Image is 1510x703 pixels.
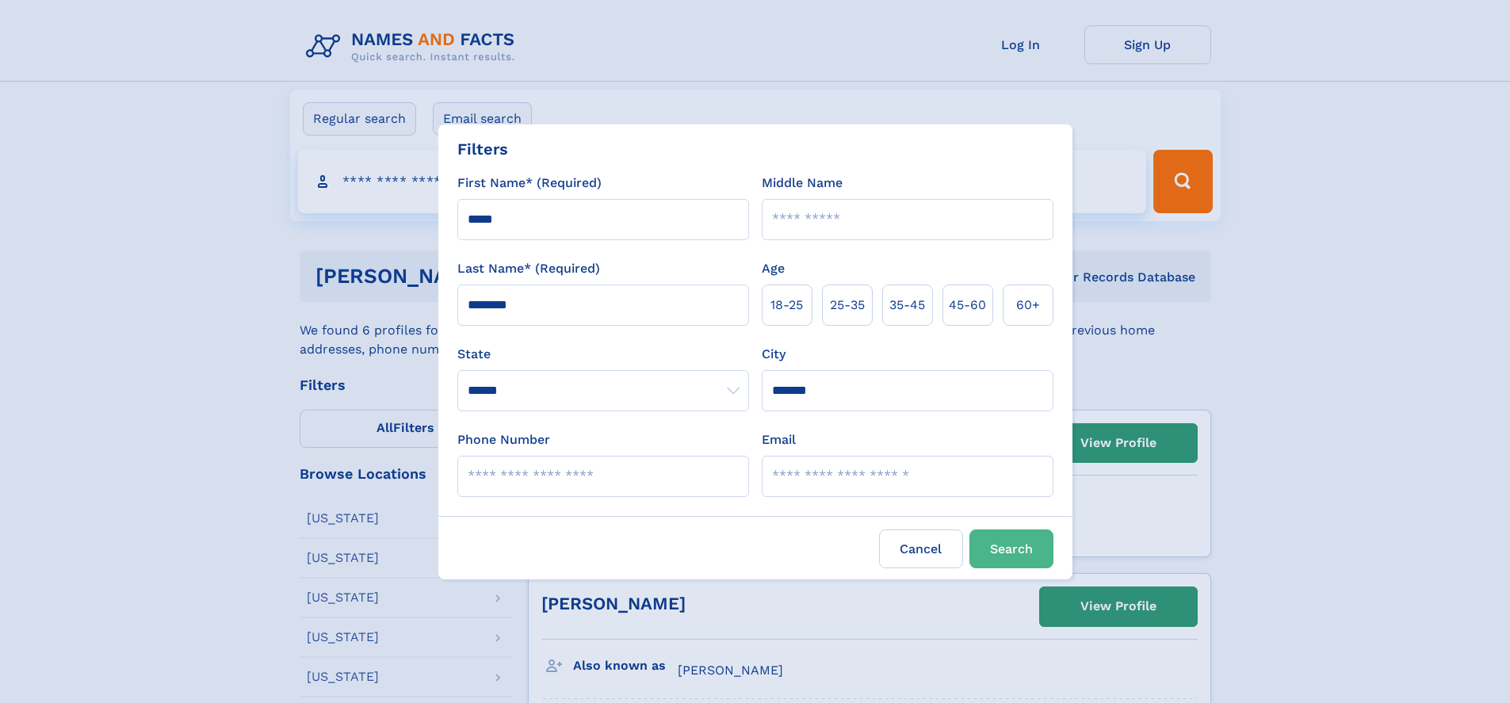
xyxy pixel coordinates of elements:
span: 25‑35 [830,296,865,315]
label: Email [762,430,796,449]
label: Cancel [879,529,963,568]
button: Search [969,529,1053,568]
label: First Name* (Required) [457,174,602,193]
span: 45‑60 [949,296,986,315]
label: Age [762,259,785,278]
label: City [762,345,786,364]
label: State [457,345,749,364]
span: 60+ [1016,296,1040,315]
label: Last Name* (Required) [457,259,600,278]
div: Filters [457,137,508,161]
label: Middle Name [762,174,843,193]
span: 18‑25 [770,296,803,315]
label: Phone Number [457,430,550,449]
span: 35‑45 [889,296,925,315]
